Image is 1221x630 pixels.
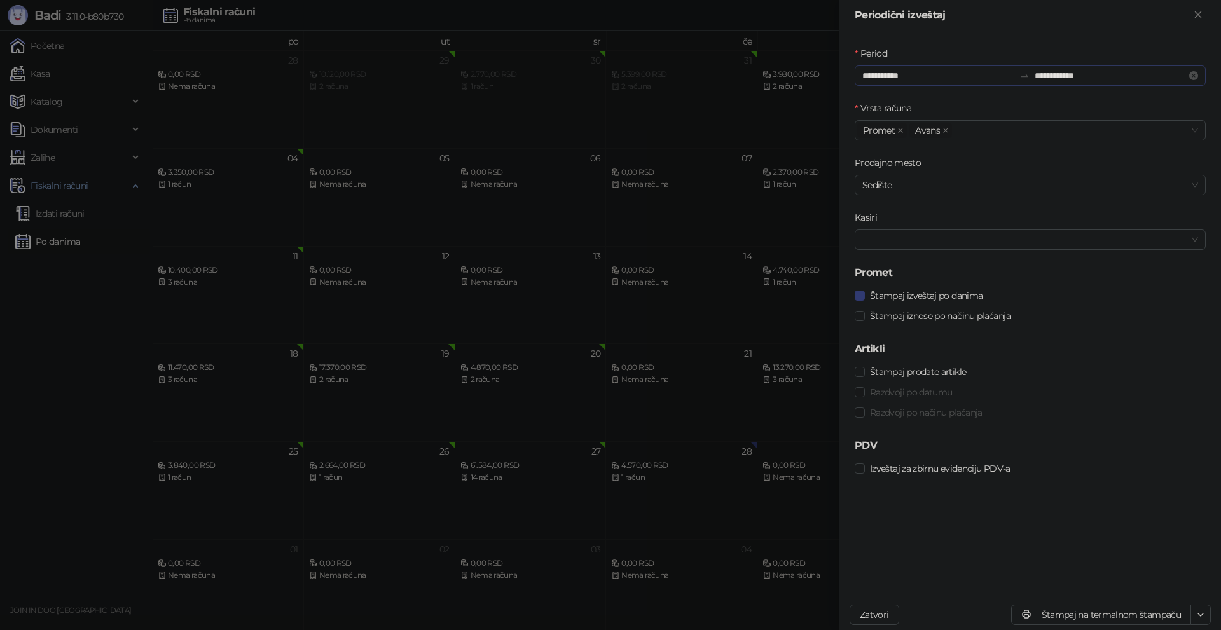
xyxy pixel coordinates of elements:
h5: Artikli [855,341,1206,357]
div: Periodični izveštaj [855,8,1190,23]
label: Vrsta računa [855,101,920,115]
span: Promet [863,123,895,137]
span: close [897,127,904,134]
button: Štampaj na termalnom štampaču [1011,605,1191,625]
span: Izveštaj za zbirnu evidenciju PDV-a [865,462,1016,476]
label: Period [855,46,895,60]
h5: PDV [855,438,1206,453]
label: Kasiri [855,210,885,224]
span: to [1019,71,1030,81]
span: Razdvoji po načinu plaćanja [865,406,988,420]
span: close-circle [1189,71,1198,80]
label: Prodajno mesto [855,156,928,170]
button: Zatvori [850,605,899,625]
span: swap-right [1019,71,1030,81]
span: Štampaj iznose po načinu plaćanja [865,309,1016,323]
span: Razdvoji po datumu [865,385,957,399]
input: Period [862,69,1014,83]
button: Zatvori [1190,8,1206,23]
span: Sedište [862,175,1198,195]
span: Avans [915,123,940,137]
span: Štampaj prodate artikle [865,365,971,379]
span: Štampaj izveštaj po danima [865,289,988,303]
span: close [942,127,949,134]
h5: Promet [855,265,1206,280]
